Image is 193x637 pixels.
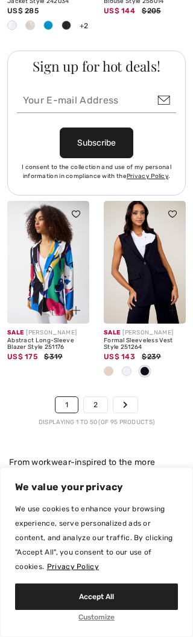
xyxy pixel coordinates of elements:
span: Sale [7,329,24,336]
a: 1 [55,397,78,413]
a: Privacy Policy [46,562,100,571]
div: Abstract Long-Sleeve Blazer Style 251176 [7,337,89,351]
span: $205 [142,7,160,15]
div: Black [57,16,75,36]
span: Sale [104,329,120,336]
a: Privacy Policy [127,173,168,180]
button: Subscribe [60,128,133,158]
div: [PERSON_NAME] [104,328,186,337]
div: Parchment [100,362,118,382]
div: White [3,16,21,36]
div: Black [136,362,154,382]
img: Abstract Long-Sleeve Blazer Style 251176. Vanilla/Multi [7,201,89,324]
div: [PERSON_NAME] [7,328,89,337]
span: $239 [142,352,160,361]
span: $319 [44,352,62,361]
button: Customize [78,610,115,624]
input: Your E-mail Address [17,88,176,113]
div: From workwear-inspired to the more laidback, roomier silhouettes, we have gorgeous blazers to com... [9,456,184,506]
p: We value your privacy [1,480,192,494]
span: US$ 143 [104,352,135,361]
a: 2 [84,397,107,413]
div: Off White [118,362,136,382]
span: +2 [80,22,89,30]
img: heart_black_full.svg [168,211,177,218]
img: plus_v2.svg [72,306,80,315]
img: plus_v2.svg [168,306,177,315]
img: Formal Sleeveless Vest Style 251264. Parchment [104,201,186,324]
label: I consent to the collection and use of my personal information in compliance with the . [17,163,176,181]
span: US$ 144 [104,7,135,15]
img: heart_black_full.svg [72,211,80,218]
span: US$ 175 [7,352,37,361]
button: Accept All [15,583,178,610]
div: Sign up for hot deals! [17,60,176,73]
p: We use cookies to enhance your browsing experience, serve personalized ads or content, and analyz... [15,502,178,574]
div: French blue [39,16,57,36]
div: Formal Sleeveless Vest Style 251264 [104,337,186,351]
div: Moonstone [21,16,39,36]
span: US$ 285 [7,7,39,15]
